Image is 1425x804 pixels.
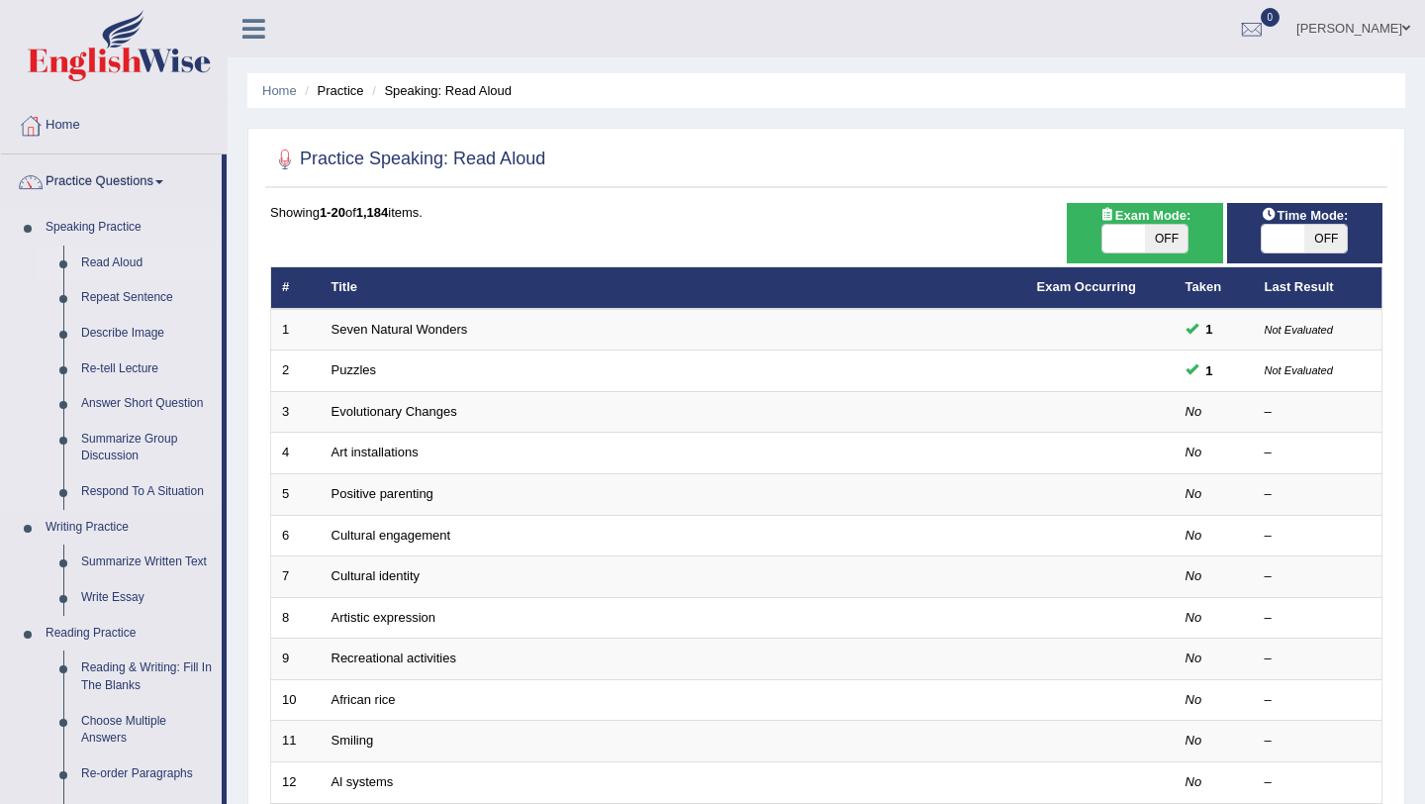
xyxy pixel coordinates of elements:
[72,352,222,387] a: Re-tell Lecture
[271,351,321,392] td: 2
[1253,205,1356,226] span: Time Mode:
[332,568,421,583] a: Cultural identity
[271,721,321,762] td: 11
[72,704,222,756] a: Choose Multiple Answers
[1,98,227,148] a: Home
[1186,733,1202,748] em: No
[271,679,321,721] td: 10
[271,474,321,516] td: 5
[271,515,321,556] td: 6
[1037,279,1136,294] a: Exam Occurring
[72,316,222,352] a: Describe Image
[271,309,321,351] td: 1
[1265,609,1372,628] div: –
[1186,404,1202,419] em: No
[1186,692,1202,707] em: No
[271,639,321,680] td: 9
[72,756,222,792] a: Re-order Paragraphs
[37,510,222,546] a: Writing Practice
[72,651,222,703] a: Reading & Writing: Fill In The Blanks
[321,267,1026,309] th: Title
[72,422,222,474] a: Summarize Group Discussion
[332,610,435,625] a: Artistic expression
[37,616,222,652] a: Reading Practice
[332,692,396,707] a: African rice
[1067,203,1222,263] div: Show exams occurring in exams
[332,528,451,543] a: Cultural engagement
[332,733,374,748] a: Smiling
[1175,267,1254,309] th: Taken
[1265,773,1372,792] div: –
[1265,485,1372,504] div: –
[1186,610,1202,625] em: No
[1265,403,1372,422] div: –
[1261,8,1281,27] span: 0
[37,210,222,246] a: Speaking Practice
[1265,444,1372,462] div: –
[1,154,222,204] a: Practice Questions
[72,545,222,580] a: Summarize Written Text
[332,651,456,665] a: Recreational activities
[356,205,389,220] b: 1,184
[271,556,321,598] td: 7
[1265,567,1372,586] div: –
[271,761,321,803] td: 12
[1186,651,1202,665] em: No
[332,445,419,459] a: Art installations
[1265,527,1372,546] div: –
[1265,324,1333,336] small: Not Evaluated
[332,322,468,337] a: Seven Natural Wonders
[72,580,222,616] a: Write Essay
[1186,528,1202,543] em: No
[1198,319,1221,340] span: You can still take this question
[1186,486,1202,501] em: No
[367,81,512,100] li: Speaking: Read Aloud
[1186,568,1202,583] em: No
[271,391,321,433] td: 3
[72,280,222,316] a: Repeat Sentence
[1254,267,1382,309] th: Last Result
[1198,360,1221,381] span: You can still take this question
[332,774,394,789] a: Al systems
[332,362,377,377] a: Puzzles
[1265,364,1333,376] small: Not Evaluated
[271,597,321,639] td: 8
[1186,774,1202,789] em: No
[300,81,363,100] li: Practice
[1265,691,1372,710] div: –
[72,386,222,422] a: Answer Short Question
[1265,732,1372,751] div: –
[1265,650,1372,668] div: –
[320,205,345,220] b: 1-20
[332,486,433,501] a: Positive parenting
[72,246,222,281] a: Read Aloud
[1145,225,1187,252] span: OFF
[1092,205,1198,226] span: Exam Mode:
[271,267,321,309] th: #
[1186,445,1202,459] em: No
[262,83,297,98] a: Home
[72,474,222,510] a: Respond To A Situation
[270,145,545,174] h2: Practice Speaking: Read Aloud
[271,433,321,474] td: 4
[270,203,1382,222] div: Showing of items.
[1304,225,1347,252] span: OFF
[332,404,457,419] a: Evolutionary Changes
